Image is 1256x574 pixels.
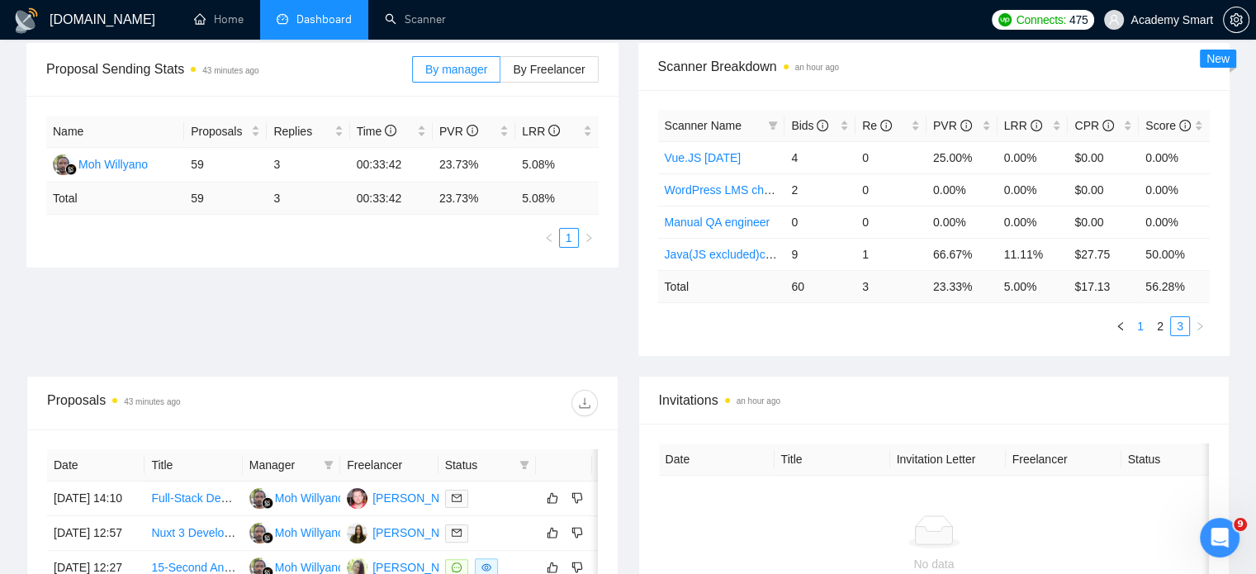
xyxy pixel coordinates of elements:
[665,119,742,132] span: Scanner Name
[249,488,270,509] img: MW
[862,119,892,132] span: Re
[47,390,322,416] div: Proposals
[775,444,890,476] th: Title
[998,141,1069,173] td: 0.00%
[579,228,599,248] button: right
[46,116,184,148] th: Name
[439,125,478,138] span: PVR
[249,456,317,474] span: Manager
[47,449,145,481] th: Date
[515,183,598,215] td: 5.08 %
[584,233,594,243] span: right
[1224,13,1249,26] span: setting
[372,489,467,507] div: [PERSON_NAME]
[1145,119,1190,132] span: Score
[560,229,578,247] a: 1
[1116,321,1126,331] span: left
[547,561,558,574] span: like
[665,183,829,197] a: WordPress LMS change [DATE]
[1068,238,1139,270] td: $27.75
[1190,316,1210,336] li: Next Page
[47,516,145,551] td: [DATE] 12:57
[567,488,587,508] button: dislike
[998,173,1069,206] td: 0.00%
[1171,317,1189,335] a: 3
[516,453,533,477] span: filter
[658,56,1211,77] span: Scanner Breakdown
[817,120,828,131] span: info-circle
[145,449,242,481] th: Title
[249,523,270,543] img: MW
[519,460,529,470] span: filter
[933,119,972,132] span: PVR
[856,270,927,302] td: 3
[184,148,267,183] td: 59
[433,183,515,215] td: 23.73 %
[347,560,467,573] a: AP[PERSON_NAME]
[151,491,504,505] a: Full-Stack Developer for Lesno - AI-Powered EdTech Platform (MVP)
[262,497,273,509] img: gigradar-bm.png
[1200,518,1239,557] iframe: Intercom live chat
[791,119,828,132] span: Bids
[1068,270,1139,302] td: $ 17.13
[1150,316,1170,336] li: 2
[267,148,349,183] td: 3
[267,116,349,148] th: Replies
[784,238,856,270] td: 9
[481,562,491,572] span: eye
[927,270,998,302] td: 23.33 %
[784,141,856,173] td: 4
[13,7,40,34] img: logo
[262,532,273,543] img: gigradar-bm.png
[515,148,598,183] td: 5.08%
[795,63,839,72] time: an hour ago
[1206,52,1230,65] span: New
[425,63,487,76] span: By manager
[880,120,892,131] span: info-circle
[1139,173,1210,206] td: 0.00%
[340,449,438,481] th: Freelancer
[145,516,242,551] td: Nuxt 3 Developer
[385,125,396,136] span: info-circle
[1130,316,1150,336] li: 1
[350,148,433,183] td: 00:33:42
[296,12,352,26] span: Dashboard
[784,173,856,206] td: 2
[571,526,583,539] span: dislike
[1223,7,1249,33] button: setting
[249,560,344,573] a: MWMoh Willyano
[571,491,583,505] span: dislike
[46,59,412,79] span: Proposal Sending Stats
[433,148,515,183] td: 23.73%
[277,13,288,25] span: dashboard
[1111,316,1130,336] li: Previous Page
[347,525,467,538] a: AT[PERSON_NAME]
[856,141,927,173] td: 0
[672,555,1197,573] div: No data
[571,390,598,416] button: download
[998,270,1069,302] td: 5.00 %
[784,270,856,302] td: 60
[1121,444,1237,476] th: Status
[267,183,349,215] td: 3
[452,562,462,572] span: message
[1102,120,1114,131] span: info-circle
[78,155,148,173] div: Moh Willyano
[539,228,559,248] button: left
[567,523,587,543] button: dislike
[452,493,462,503] span: mail
[467,125,478,136] span: info-circle
[1195,321,1205,331] span: right
[547,491,558,505] span: like
[765,113,781,138] span: filter
[191,122,248,140] span: Proposals
[1139,270,1210,302] td: 56.28 %
[324,460,334,470] span: filter
[1006,444,1121,476] th: Freelancer
[998,206,1069,238] td: 0.00%
[47,481,145,516] td: [DATE] 14:10
[571,561,583,574] span: dislike
[522,125,560,138] span: LRR
[65,164,77,175] img: gigradar-bm.png
[194,12,244,26] a: homeHome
